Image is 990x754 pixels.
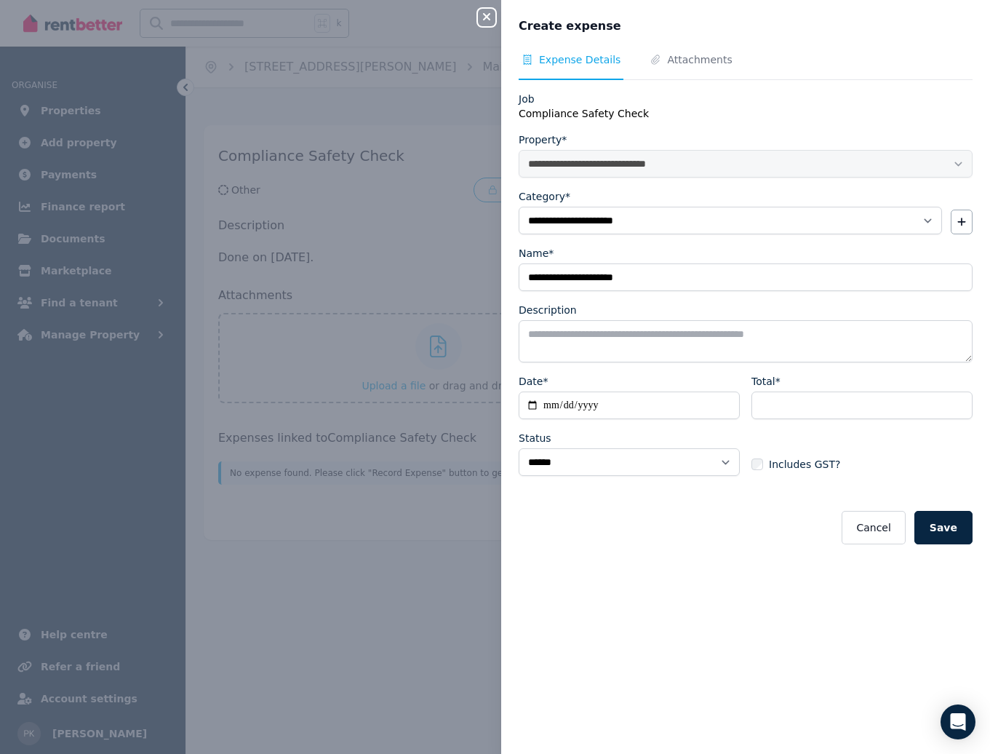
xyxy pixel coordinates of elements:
[941,705,975,739] div: Open Intercom Messenger
[842,511,905,544] button: Cancel
[539,52,620,67] span: Expense Details
[519,189,570,204] label: Category*
[519,246,554,261] label: Name*
[769,457,840,472] span: Includes GST?
[519,52,973,80] nav: Tabs
[751,459,763,470] input: Includes GST?
[519,92,973,106] div: Job
[667,52,732,67] span: Attachments
[519,132,567,147] label: Property*
[914,511,973,544] button: Save
[519,374,548,389] label: Date*
[519,303,577,317] label: Description
[519,431,551,445] label: Status
[519,106,973,121] div: Compliance Safety Check
[751,374,781,389] label: Total*
[519,17,621,35] span: Create expense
